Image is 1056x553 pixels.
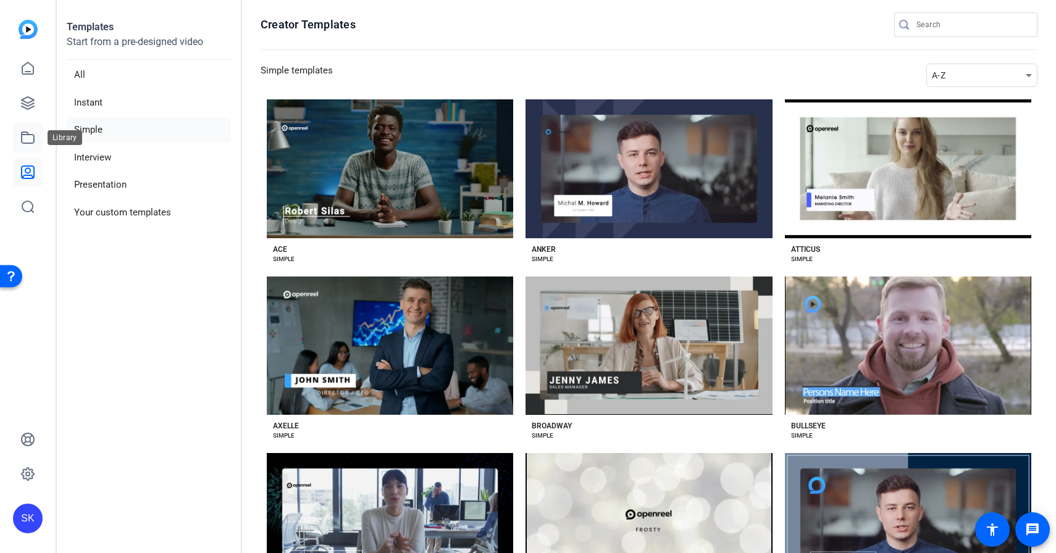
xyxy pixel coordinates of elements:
[1025,522,1040,537] mat-icon: message
[916,17,1028,32] input: Search
[985,522,1000,537] mat-icon: accessibility
[273,244,287,254] div: ACE
[67,117,231,143] li: Simple
[526,276,772,415] button: Template image
[932,70,945,80] span: A-Z
[791,431,813,441] div: SIMPLE
[267,276,513,415] button: Template image
[532,254,553,264] div: SIMPLE
[67,35,231,60] p: Start from a pre-designed video
[48,130,82,145] div: Library
[785,276,1031,415] button: Template image
[67,172,231,197] li: Presentation
[273,431,295,441] div: SIMPLE
[67,90,231,115] li: Instant
[67,145,231,170] li: Interview
[67,62,231,88] li: All
[791,244,820,254] div: ATTICUS
[532,431,553,441] div: SIMPLE
[791,421,826,431] div: BULLSEYE
[785,99,1031,238] button: Template image
[67,200,231,225] li: Your custom templates
[273,254,295,264] div: SIMPLE
[19,20,38,39] img: blue-gradient.svg
[526,99,772,238] button: Template image
[13,504,43,533] div: SK
[791,254,813,264] div: SIMPLE
[67,21,114,33] strong: Templates
[273,421,299,431] div: AXELLE
[532,421,572,431] div: BROADWAY
[532,244,556,254] div: ANKER
[261,17,356,32] h1: Creator Templates
[261,64,333,87] h3: Simple templates
[267,99,513,238] button: Template image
